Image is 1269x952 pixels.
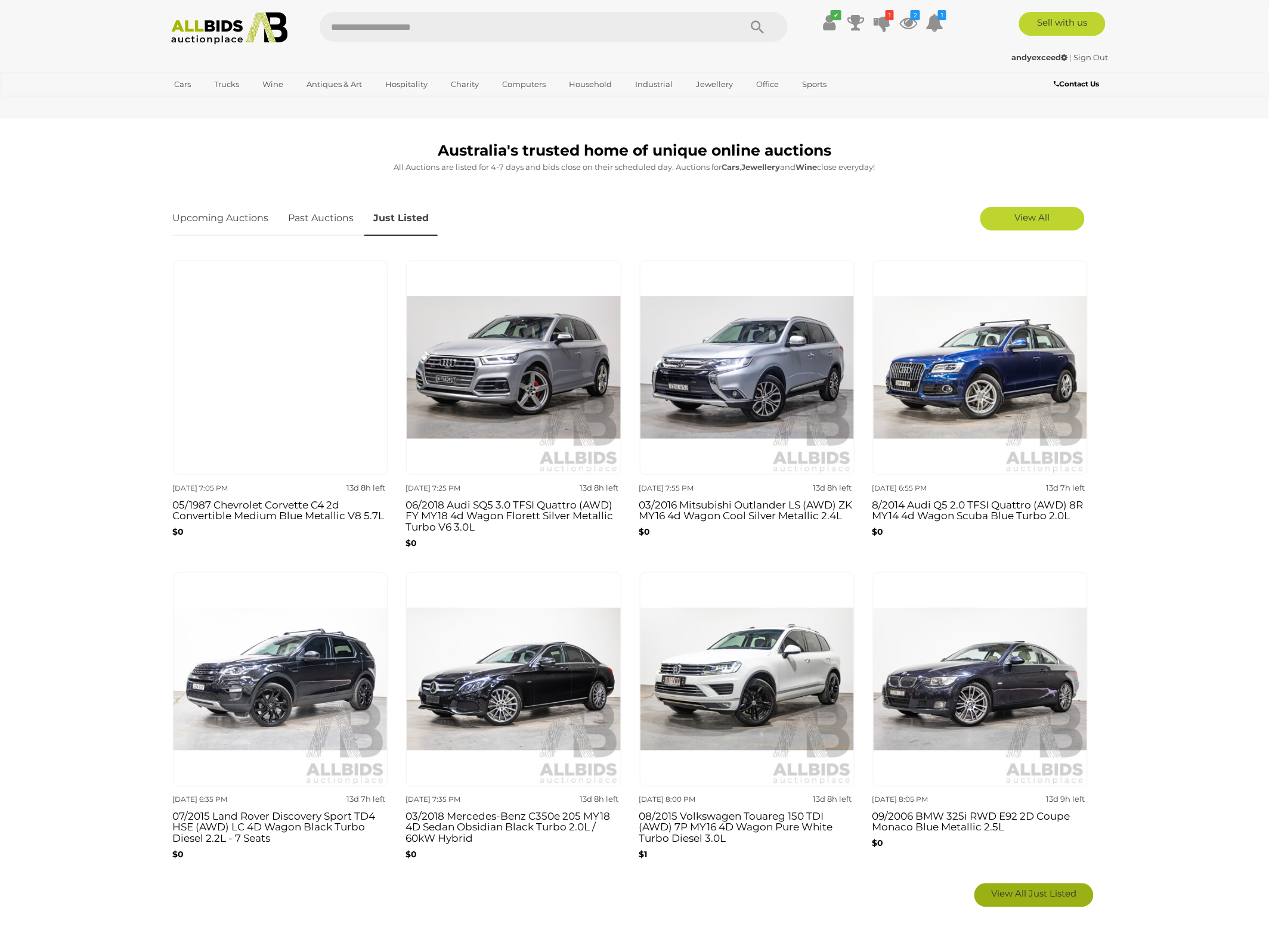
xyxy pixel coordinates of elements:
[580,795,618,804] strong: 13d 8h left
[1012,52,1068,62] strong: andyexceed
[911,10,920,20] i: 2
[627,75,680,94] a: Industrial
[172,160,1097,174] p: All Auctions are listed for 4-7 days and bids close on their scheduled day. Auctions for , and cl...
[494,75,553,94] a: Computers
[173,261,388,475] img: 05/1987 Chevrolet Corvette C4 2d Convertible Medium Blue Metallic V8 5.7L
[406,538,417,548] b: $0
[172,201,277,236] a: Upcoming Auctions
[992,888,1077,900] span: View All Just Listed
[1070,52,1072,62] span: |
[406,482,509,495] div: [DATE] 7:25 PM
[172,482,276,495] div: [DATE] 7:05 PM
[688,75,741,94] a: Jewellery
[886,10,894,20] i: 1
[639,793,742,807] div: [DATE] 8:00 PM
[640,572,855,787] img: 08/2015 Volkswagen Touareg 150 TDI (AWD) 7P MY16 4D Wagon Pure White Turbo Diesel 3.0L
[872,482,976,495] div: [DATE] 6:55 PM
[1074,52,1109,62] a: Sign Out
[873,12,891,33] a: 1
[872,793,976,807] div: [DATE] 8:05 PM
[831,10,841,20] i: ✔
[580,483,618,492] strong: 13d 8h left
[872,260,1088,563] a: [DATE] 6:55 PM 13d 7h left 8/2014 Audi Q5 2.0 TFSI Quattro (AWD) 8R MY14 4d Wagon Scuba Blue Turb...
[165,12,294,45] img: Allbids.com.au
[172,260,388,563] a: [DATE] 7:05 PM 13d 8h left 05/1987 Chevrolet Corvette C4 2d Convertible Medium Blue Metallic V8 5...
[1015,212,1050,223] span: View All
[796,162,817,172] strong: Wine
[813,483,852,492] strong: 13d 8h left
[639,260,855,563] a: [DATE] 7:55 PM 13d 8h left 03/2016 Mitsubishi Outlander LS (AWD) ZK MY16 4d Wagon Cool Silver Met...
[872,526,884,537] b: $0
[722,162,739,172] strong: Cars
[172,793,276,807] div: [DATE] 6:35 PM
[364,201,438,236] a: Just Listed
[1047,483,1085,492] strong: 13d 7h left
[872,808,1088,833] h3: 09/2006 BMW 325i RWD E92 2D Coupe Monaco Blue Metallic 2.5L
[1047,795,1085,804] strong: 13d 9h left
[406,849,417,860] b: $0
[640,261,855,475] img: 03/2016 Mitsubishi Outlander LS (AWD) ZK MY16 4d Wagon Cool Silver Metallic 2.4L
[173,572,388,787] img: 07/2015 Land Rover Discovery Sport TD4 HSE (AWD) LC 4D Wagon Black Turbo Diesel 2.2L - 7 Seats
[172,497,388,522] h3: 05/1987 Chevrolet Corvette C4 2d Convertible Medium Blue Metallic V8 5.7L
[794,75,834,94] a: Sports
[279,201,363,236] a: Past Auctions
[346,483,385,492] strong: 13d 8h left
[639,497,855,522] h3: 03/2016 Mitsubishi Outlander LS (AWD) ZK MY16 4d Wagon Cool Silver Metallic 2.4L
[299,75,370,94] a: Antiques & Art
[206,75,247,94] a: Trucks
[172,526,184,537] b: $0
[443,75,487,94] a: Charity
[561,75,620,94] a: Household
[873,261,1088,475] img: 8/2014 Audi Q5 2.0 TFSI Quattro (AWD) 8R MY14 4d Wagon Scuba Blue Turbo 2.0L
[406,260,621,563] a: [DATE] 7:25 PM 13d 8h left 06/2018 Audi SQ5 3.0 TFSI Quattro (AWD) FY MY18 4d Wagon Florett Silve...
[406,572,621,787] img: 03/2018 Mercedes-Benz C350e 205 MY18 4D Sedan Obsidian Black Turbo 2.0L / 60kW Hybrid
[166,75,199,94] a: Cars
[377,75,435,94] a: Hospitality
[872,838,884,849] b: $0
[172,849,184,860] b: $0
[639,572,855,875] a: [DATE] 8:00 PM 13d 8h left 08/2015 Volkswagen Touareg 150 TDI (AWD) 7P MY16 4D Wagon Pure White T...
[748,75,787,94] a: Office
[406,261,621,475] img: 06/2018 Audi SQ5 3.0 TFSI Quattro (AWD) FY MY18 4d Wagon Florett Silver Metallic Turbo V6 3.0L
[728,12,788,42] button: Search
[406,497,621,533] h3: 06/2018 Audi SQ5 3.0 TFSI Quattro (AWD) FY MY18 4d Wagon Florett Silver Metallic Turbo V6 3.0L
[406,793,509,807] div: [DATE] 7:35 PM
[172,572,388,875] a: [DATE] 6:35 PM 13d 7h left 07/2015 Land Rover Discovery Sport TD4 HSE (AWD) LC 4D Wagon Black Tur...
[974,883,1094,907] a: View All Just Listed
[406,572,621,875] a: [DATE] 7:35 PM 13d 8h left 03/2018 Mercedes-Benz C350e 205 MY18 4D Sedan Obsidian Black Turbo 2.0...
[346,795,385,804] strong: 13d 7h left
[639,808,855,845] h3: 08/2015 Volkswagen Touareg 150 TDI (AWD) 7P MY16 4D Wagon Pure White Turbo Diesel 3.0L
[639,526,651,537] b: $0
[639,849,648,860] b: $1
[980,207,1085,231] a: View All
[1054,77,1103,91] a: Contact Us
[926,12,943,33] a: 1
[899,12,917,33] a: 2
[1054,79,1100,88] b: Contact Us
[938,10,946,20] i: 1
[813,795,852,804] strong: 13d 8h left
[406,808,621,845] h3: 03/2018 Mercedes-Benz C350e 205 MY18 4D Sedan Obsidian Black Turbo 2.0L / 60kW Hybrid
[172,808,388,845] h3: 07/2015 Land Rover Discovery Sport TD4 HSE (AWD) LC 4D Wagon Black Turbo Diesel 2.2L - 7 Seats
[873,572,1088,787] img: 09/2006 BMW 325i RWD E92 2D Coupe Monaco Blue Metallic 2.5L
[741,162,780,172] strong: Jewellery
[255,75,291,94] a: Wine
[172,142,1097,159] h1: Australia's trusted home of unique online auctions
[1019,12,1106,36] a: Sell with us
[1012,52,1070,62] a: andyexceed
[639,482,742,495] div: [DATE] 7:55 PM
[872,497,1088,522] h3: 8/2014 Audi Q5 2.0 TFSI Quattro (AWD) 8R MY14 4d Wagon Scuba Blue Turbo 2.0L
[166,94,267,114] a: [GEOGRAPHIC_DATA]
[821,12,838,33] a: ✔
[872,572,1088,875] a: [DATE] 8:05 PM 13d 9h left 09/2006 BMW 325i RWD E92 2D Coupe Monaco Blue Metallic 2.5L $0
